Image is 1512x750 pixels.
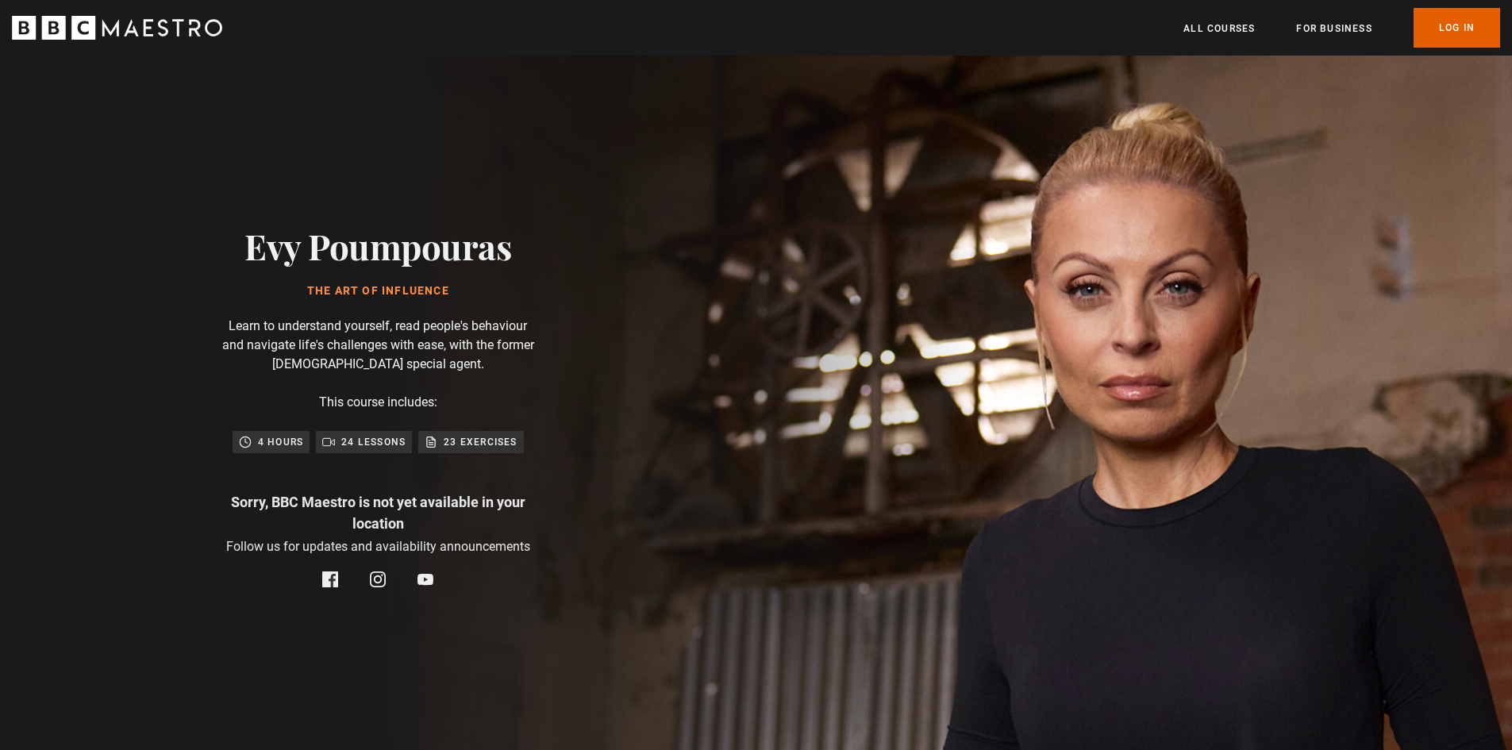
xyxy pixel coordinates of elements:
svg: BBC Maestro [12,16,222,40]
h1: The Art of Influence [244,285,511,298]
a: For business [1296,21,1372,37]
nav: Primary [1183,8,1500,48]
p: 24 lessons [341,434,406,450]
h2: Evy Poumpouras [244,225,511,266]
p: This course includes: [319,393,437,412]
a: All Courses [1183,21,1255,37]
p: 23 exercises [444,434,517,450]
p: Sorry, BBC Maestro is not yet available in your location [219,491,537,534]
p: 4 hours [258,434,303,450]
p: Learn to understand yourself, read people's behaviour and navigate life's challenges with ease, w... [219,317,537,374]
p: Follow us for updates and availability announcements [226,537,530,556]
a: Log In [1414,8,1500,48]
